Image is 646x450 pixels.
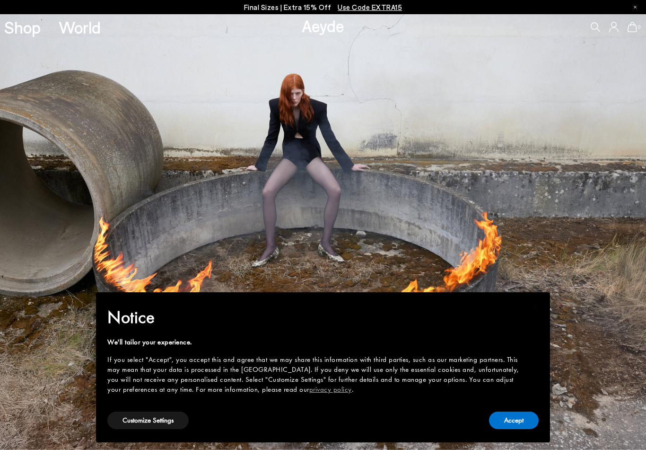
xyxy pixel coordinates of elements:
a: privacy policy [309,385,352,394]
button: Accept [489,412,539,429]
div: If you select "Accept", you accept this and agree that we may share this information with third p... [107,355,524,395]
div: We'll tailor your experience. [107,337,524,347]
button: Close this notice [524,295,546,318]
span: × [532,299,538,314]
h2: Notice [107,305,524,330]
button: Customize Settings [107,412,189,429]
